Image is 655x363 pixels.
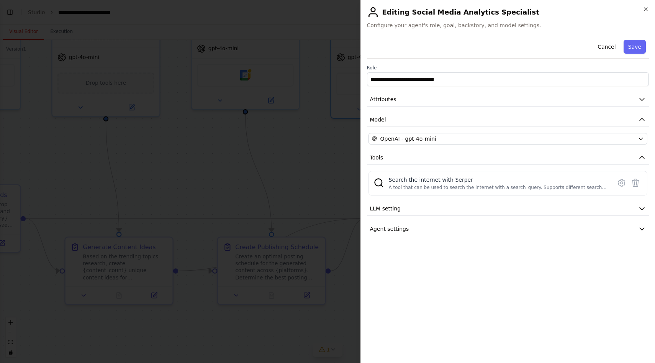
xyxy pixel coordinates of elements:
button: Save [624,40,646,54]
span: LLM setting [370,205,401,212]
button: Attributes [367,92,649,107]
img: SerperDevTool [373,177,384,188]
span: Attributes [370,95,396,103]
div: Search the internet with Serper [389,176,608,184]
button: Delete tool [629,176,642,190]
button: Tools [367,151,649,165]
button: Cancel [593,40,620,54]
button: Agent settings [367,222,649,236]
button: Configure tool [615,176,629,190]
button: LLM setting [367,202,649,216]
h2: Editing Social Media Analytics Specialist [367,6,649,18]
span: Tools [370,154,383,161]
button: Model [367,113,649,127]
button: OpenAI - gpt-4o-mini [368,133,648,145]
div: A tool that can be used to search the internet with a search_query. Supports different search typ... [389,184,608,191]
span: Model [370,116,386,123]
span: Agent settings [370,225,409,233]
span: OpenAI - gpt-4o-mini [380,135,436,143]
label: Role [367,65,649,71]
span: Configure your agent's role, goal, backstory, and model settings. [367,21,649,29]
